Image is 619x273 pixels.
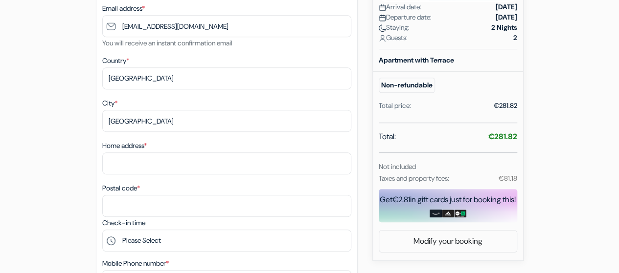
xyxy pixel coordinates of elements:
div: Get in gift cards just for booking this! [379,194,517,206]
small: Not included [379,162,416,171]
img: user_icon.svg [379,35,386,42]
span: Arrival date: [379,2,421,12]
b: Apartment with Terrace [379,56,454,64]
label: Home address [102,141,147,151]
strong: [DATE] [496,2,517,12]
img: moon.svg [379,24,386,32]
label: Country [102,56,129,66]
small: You will receive an instant confirmation email [102,39,232,47]
strong: 2 [513,33,517,43]
label: Email address [102,3,145,14]
img: calendar.svg [379,14,386,21]
span: Guests: [379,33,408,43]
label: Check-in time [102,218,145,228]
div: €281.82 [494,101,517,111]
img: calendar.svg [379,4,386,11]
div: Total price: [379,101,411,111]
span: €2.81 [392,194,410,205]
a: Modify your booking [379,232,517,251]
span: Total: [379,131,396,143]
img: amazon-card-no-text.png [430,210,442,217]
small: Non-refundable [379,78,435,93]
span: Departure date: [379,12,432,22]
label: City [102,98,117,108]
strong: [DATE] [496,12,517,22]
strong: 2 Nights [491,22,517,33]
img: uber-uber-eats-card.png [454,210,466,217]
label: Postal code [102,183,140,193]
small: €81.18 [498,174,517,183]
img: adidas-card.png [442,210,454,217]
small: Taxes and property fees: [379,174,449,183]
input: Enter email address [102,15,351,37]
label: Mobile Phone number [102,258,169,269]
strong: €281.82 [488,131,517,142]
span: Staying: [379,22,410,33]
